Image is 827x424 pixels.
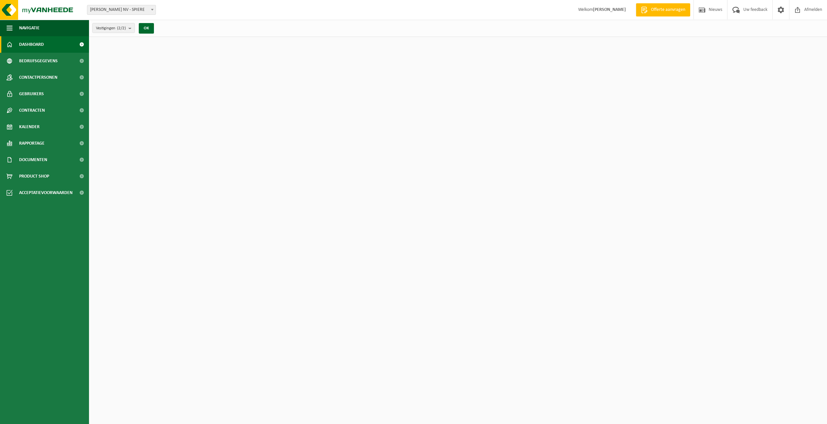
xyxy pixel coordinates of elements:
[649,7,687,13] span: Offerte aanvragen
[19,119,40,135] span: Kalender
[117,26,126,30] count: (2/2)
[3,410,110,424] iframe: chat widget
[19,53,58,69] span: Bedrijfsgegevens
[87,5,156,14] span: VINCENT SHEPPARD NV - SPIERE
[19,20,40,36] span: Navigatie
[19,36,44,53] span: Dashboard
[19,152,47,168] span: Documenten
[19,102,45,119] span: Contracten
[19,69,57,86] span: Contactpersonen
[19,168,49,184] span: Product Shop
[593,7,626,12] strong: [PERSON_NAME]
[19,135,44,152] span: Rapportage
[139,23,154,34] button: OK
[19,86,44,102] span: Gebruikers
[19,184,73,201] span: Acceptatievoorwaarden
[92,23,135,33] button: Vestigingen(2/2)
[636,3,690,16] a: Offerte aanvragen
[96,23,126,33] span: Vestigingen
